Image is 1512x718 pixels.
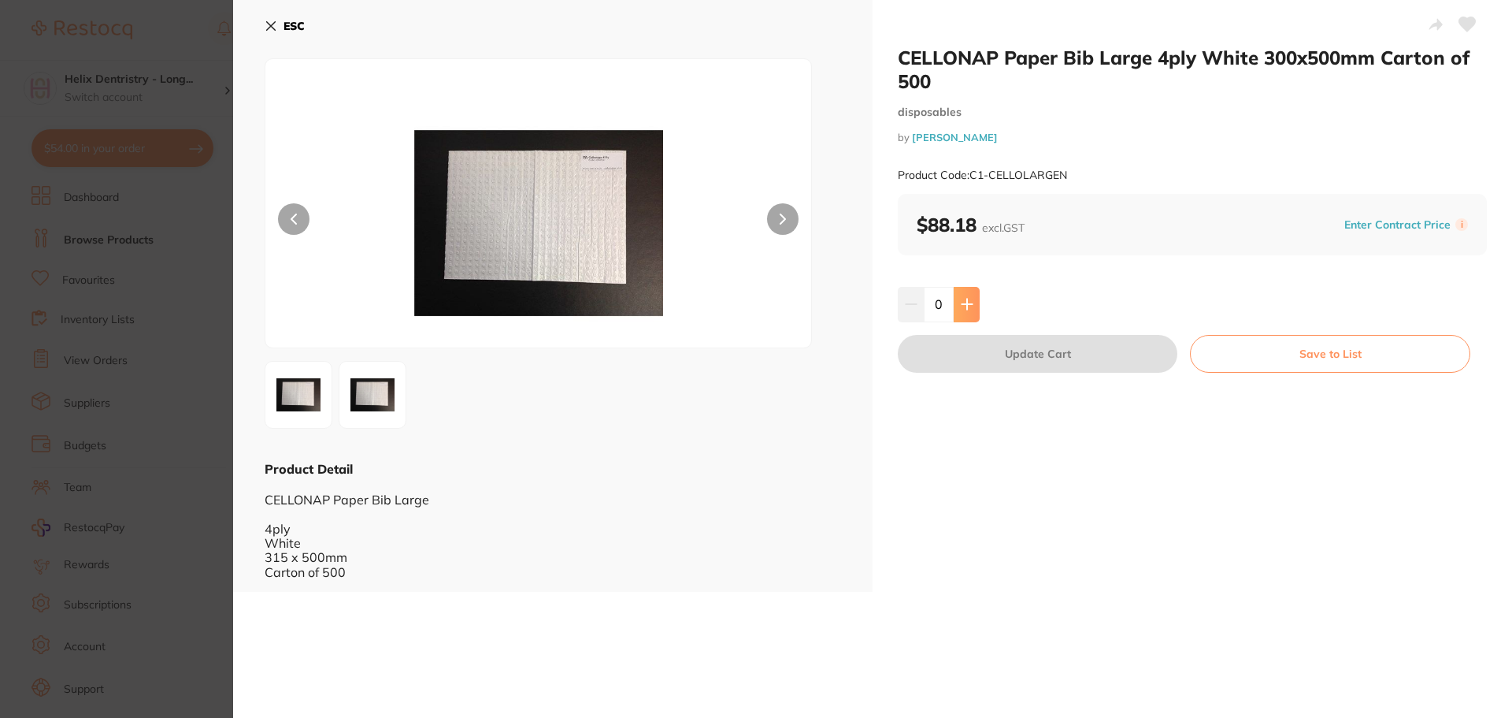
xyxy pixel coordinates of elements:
[1340,218,1455,233] button: Enter Contract Price
[265,461,353,477] b: Product Detail
[375,99,702,348] img: TEFSR0VOLmpwZw
[265,478,841,579] div: CELLONAP Paper Bib Large 4ply White 315 x 500mm Carton of 500
[898,46,1487,93] h2: CELLONAP Paper Bib Large 4ply White 300x500mm Carton of 500
[898,169,1067,182] small: Product Code: C1-CELLOLARGEN
[265,13,305,39] button: ESC
[917,213,1025,236] b: $88.18
[270,366,327,423] img: TEFSR0VOLmpwZw
[283,19,305,33] b: ESC
[912,131,998,143] a: [PERSON_NAME]
[898,132,1487,143] small: by
[898,106,1487,119] small: disposables
[982,221,1025,235] span: excl. GST
[1455,218,1468,231] label: i
[344,366,401,423] img: TEFSR0VOXzIuanBn
[1190,335,1470,373] button: Save to List
[898,335,1177,373] button: Update Cart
